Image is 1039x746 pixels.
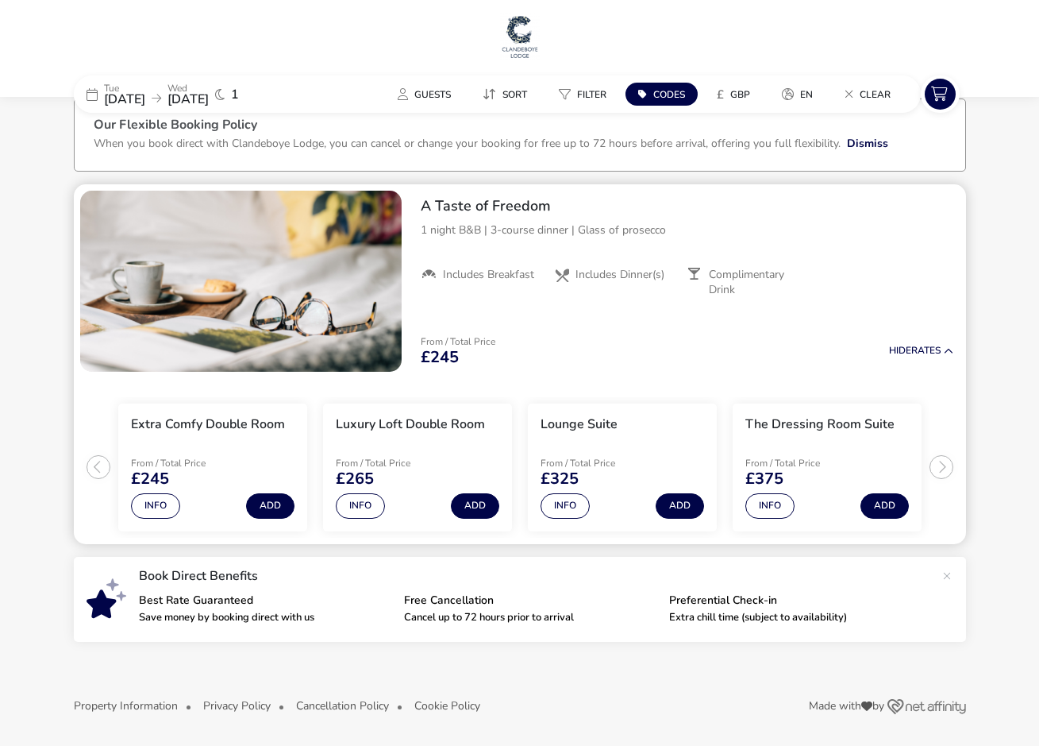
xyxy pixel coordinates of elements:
p: When you book direct with Clandeboye Lodge, you can cancel or change your booking for free up to ... [94,136,841,151]
img: Main Website [500,13,540,60]
button: Privacy Policy [203,700,271,712]
span: Hide [889,344,911,357]
h2: A Taste of Freedom [421,197,953,215]
naf-pibe-menu-bar-item: £GBP [704,83,769,106]
span: 1 [231,88,239,101]
span: [DATE] [167,91,209,108]
p: Wed [167,83,209,93]
button: Info [336,493,385,519]
span: £265 [336,471,374,487]
button: Add [656,493,704,519]
h3: Lounge Suite [541,416,618,433]
swiper-slide: 2 / 4 [315,397,520,538]
button: £GBP [704,83,763,106]
button: Add [451,493,499,519]
button: Cancellation Policy [296,700,389,712]
p: From / Total Price [336,458,448,468]
naf-pibe-menu-bar-item: Guests [385,83,470,106]
h3: Luxury Loft Double Room [336,416,485,433]
button: Info [131,493,180,519]
p: From / Total Price [541,458,653,468]
button: Dismiss [847,135,888,152]
span: £245 [421,350,459,365]
h3: The Dressing Room Suite [745,416,895,433]
p: From / Total Price [745,458,858,468]
button: Property Information [74,700,178,712]
span: Made with by [809,701,884,712]
span: Codes [653,88,685,101]
span: Guests [414,88,451,101]
p: Book Direct Benefits [139,570,934,582]
p: Tue [104,83,145,93]
div: A Taste of Freedom1 night B&B | 3-course dinner | Glass of proseccoIncludes BreakfastIncludes Din... [408,184,966,310]
p: From / Total Price [131,458,244,468]
naf-pibe-menu-bar-item: Sort [470,83,546,106]
h3: Our Flexible Booking Policy [94,118,946,135]
span: £375 [745,471,783,487]
span: Includes Dinner(s) [575,268,664,282]
swiper-slide: 1 / 4 [110,397,315,538]
button: Guests [385,83,464,106]
swiper-slide: 4 / 4 [725,397,929,538]
naf-pibe-menu-bar-item: en [769,83,832,106]
button: Codes [625,83,698,106]
span: Complimentary Drink [709,268,807,296]
p: Save money by booking direct with us [139,613,391,623]
span: £325 [541,471,579,487]
p: 1 night B&B | 3-course dinner | Glass of prosecco [421,222,953,238]
button: Sort [470,83,540,106]
p: Cancel up to 72 hours prior to arrival [404,613,656,623]
span: Includes Breakfast [443,268,534,282]
span: en [800,88,813,101]
span: Clear [860,88,891,101]
p: From / Total Price [421,337,495,346]
h3: Extra Comfy Double Room [131,416,285,433]
span: GBP [730,88,750,101]
button: Info [745,493,795,519]
button: Filter [546,83,619,106]
p: Preferential Check-in [669,595,922,606]
naf-pibe-menu-bar-item: Filter [546,83,625,106]
p: Extra chill time (subject to availability) [669,613,922,623]
button: Cookie Policy [414,700,480,712]
button: HideRates [889,346,953,356]
swiper-slide: 1 / 1 [80,191,402,372]
button: Info [541,493,590,519]
naf-pibe-menu-bar-item: Clear [832,83,910,106]
button: Clear [832,83,903,106]
p: Free Cancellation [404,595,656,606]
i: £ [717,87,724,102]
swiper-slide: 3 / 4 [520,397,725,538]
button: Add [860,493,909,519]
naf-pibe-menu-bar-item: Codes [625,83,704,106]
button: Add [246,493,294,519]
span: Filter [577,88,606,101]
span: Sort [502,88,527,101]
p: Best Rate Guaranteed [139,595,391,606]
button: en [769,83,825,106]
span: [DATE] [104,91,145,108]
div: Tue[DATE]Wed[DATE]1 [74,75,312,113]
span: £245 [131,471,169,487]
